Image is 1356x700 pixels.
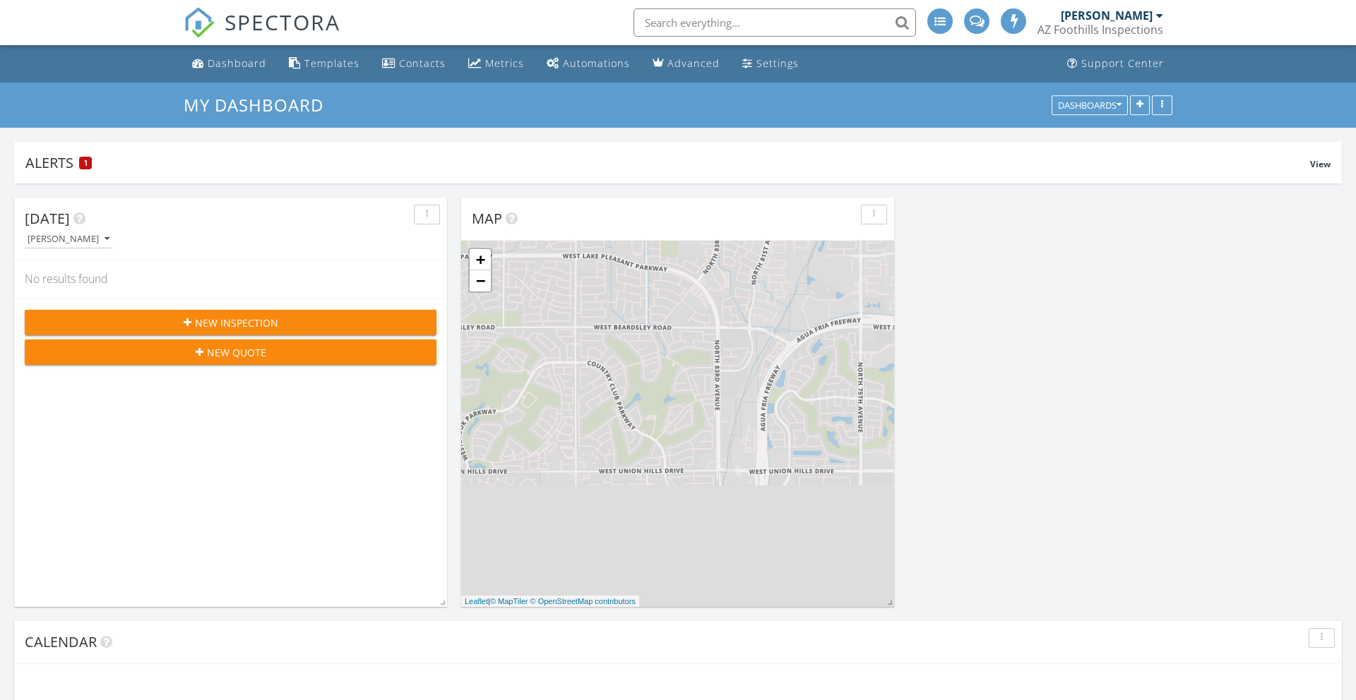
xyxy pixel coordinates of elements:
[184,19,340,49] a: SPECTORA
[283,51,365,77] a: Templates
[461,596,639,608] div: |
[25,209,70,228] span: [DATE]
[563,56,630,70] div: Automations
[1061,51,1170,77] a: Support Center
[304,56,359,70] div: Templates
[28,234,109,244] div: [PERSON_NAME]
[376,51,451,77] a: Contacts
[186,51,272,77] a: Dashboard
[667,56,720,70] div: Advanced
[25,632,97,651] span: Calendar
[1037,23,1163,37] div: AZ Foothills Inspections
[184,93,335,116] a: My Dashboard
[472,209,502,228] span: Map
[25,230,112,249] button: [PERSON_NAME]
[756,56,799,70] div: Settings
[25,310,436,335] button: New Inspection
[465,597,488,605] a: Leaflet
[470,270,491,291] a: Zoom out
[634,8,916,37] input: Search everything...
[184,7,215,38] img: The Best Home Inspection Software - Spectora
[1052,95,1128,115] button: Dashboards
[195,315,278,330] span: New Inspection
[530,597,636,605] a: © OpenStreetMap contributors
[25,339,436,365] button: New Quote
[463,51,530,77] a: Metrics
[647,51,725,77] a: Advanced
[737,51,804,77] a: Settings
[490,597,528,605] a: © MapTiler
[1081,56,1164,70] div: Support Center
[84,158,88,168] span: 1
[470,249,491,270] a: Zoom in
[225,7,340,37] span: SPECTORA
[14,260,447,298] div: No results found
[399,56,446,70] div: Contacts
[541,51,636,77] a: Automations (Advanced)
[207,345,266,360] span: New Quote
[1061,8,1153,23] div: [PERSON_NAME]
[25,153,1310,172] div: Alerts
[1058,100,1122,110] div: Dashboards
[1310,158,1331,170] span: View
[208,56,266,70] div: Dashboard
[485,56,524,70] div: Metrics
